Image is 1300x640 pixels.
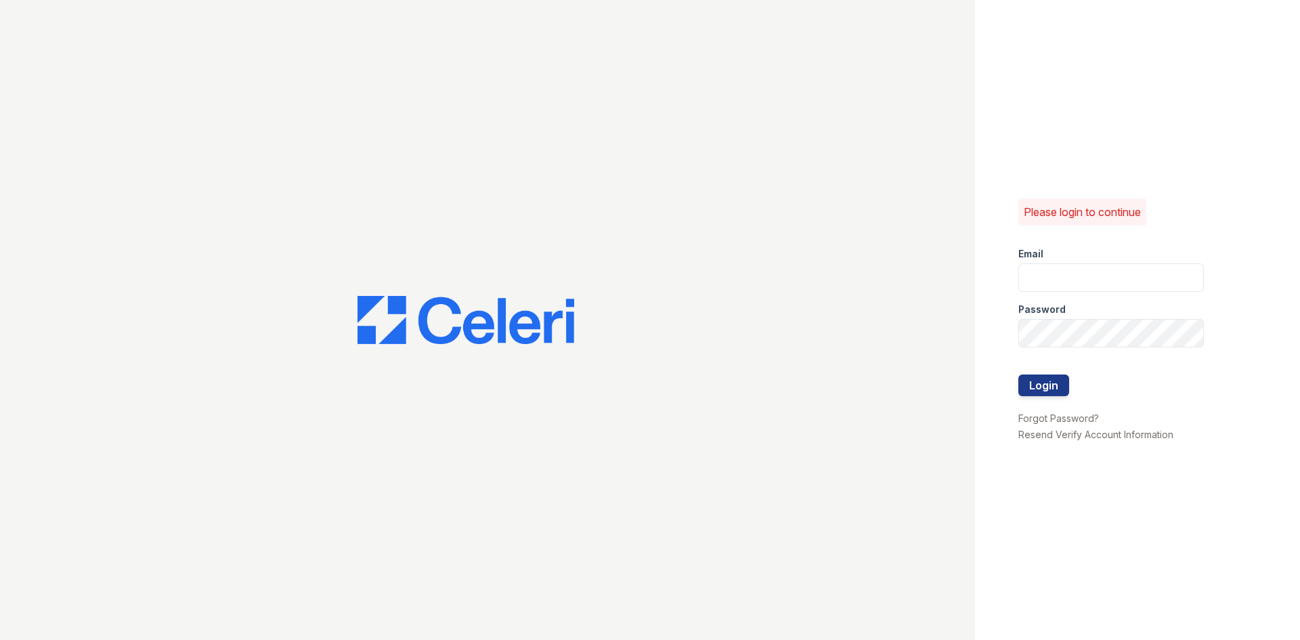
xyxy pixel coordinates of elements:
a: Forgot Password? [1018,412,1099,424]
label: Password [1018,303,1066,316]
button: Login [1018,375,1069,396]
a: Resend Verify Account Information [1018,429,1173,440]
p: Please login to continue [1024,204,1141,220]
img: CE_Logo_Blue-a8612792a0a2168367f1c8372b55b34899dd931a85d93a1a3d3e32e68fde9ad4.png [357,296,574,345]
label: Email [1018,247,1043,261]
